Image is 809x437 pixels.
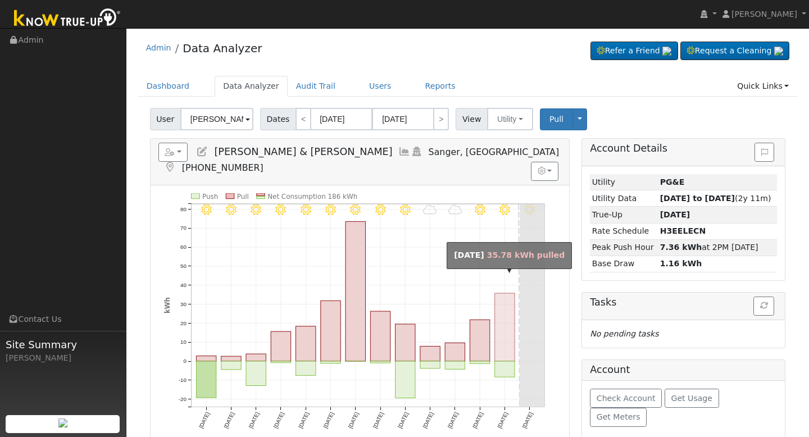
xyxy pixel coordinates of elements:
[590,207,658,223] td: True-Up
[272,411,285,429] text: [DATE]
[590,174,658,190] td: Utility
[433,108,449,130] a: >
[499,204,510,215] i: 9/24 - Clear
[180,320,187,326] text: 20
[8,6,126,31] img: Know True-Up
[590,42,678,61] a: Refer a Friend
[470,320,490,361] rect: onclick=""
[456,108,488,130] span: View
[288,76,344,97] a: Audit Trail
[215,76,288,97] a: Data Analyzer
[729,76,797,97] a: Quick Links
[370,361,390,363] rect: onclick=""
[347,411,360,429] text: [DATE]
[396,361,415,398] rect: onclick=""
[660,210,690,219] strong: [DATE]
[246,354,266,361] rect: onclick=""
[271,331,290,361] rect: onclick=""
[420,346,440,361] rect: onclick=""
[6,337,120,352] span: Site Summary
[321,301,340,361] rect: onclick=""
[198,411,211,429] text: [DATE]
[660,226,706,235] strong: T
[487,108,533,130] button: Utility
[660,194,771,203] span: (2y 11m)
[180,225,187,231] text: 70
[214,146,392,157] span: [PERSON_NAME] & [PERSON_NAME]
[296,361,315,375] rect: onclick=""
[221,361,241,370] rect: onclick=""
[322,411,335,429] text: [DATE]
[183,42,262,55] a: Data Analyzer
[180,263,187,269] text: 50
[301,204,311,215] i: 9/16 - Clear
[497,411,510,429] text: [DATE]
[179,377,187,383] text: -10
[196,146,208,157] a: Edit User (23335)
[361,76,400,97] a: Users
[180,206,187,212] text: 80
[150,108,181,130] span: User
[495,293,515,361] rect: onclick=""
[222,411,235,429] text: [DATE]
[422,411,435,429] text: [DATE]
[296,326,315,361] rect: onclick=""
[590,143,777,154] h5: Account Details
[6,352,120,364] div: [PERSON_NAME]
[597,412,640,421] span: Get Meters
[296,108,311,130] a: <
[164,162,176,173] a: Map
[590,239,658,256] td: Peak Push Hour
[321,361,340,363] rect: onclick=""
[58,418,67,427] img: retrieve
[196,356,216,361] rect: onclick=""
[753,297,774,316] button: Refresh
[350,204,361,215] i: 9/18 - Clear
[590,389,662,408] button: Check Account
[180,244,187,250] text: 60
[448,204,462,215] i: 9/22 - Cloudy
[445,343,465,361] rect: onclick=""
[590,297,777,308] h5: Tasks
[521,411,534,429] text: [DATE]
[420,361,440,368] rect: onclick=""
[487,251,565,260] span: 35.78 kWh pulled
[138,76,198,97] a: Dashboard
[660,194,735,203] strong: [DATE] to [DATE]
[774,47,783,56] img: retrieve
[731,10,797,19] span: [PERSON_NAME]
[671,394,712,403] span: Get Usage
[417,76,464,97] a: Reports
[325,204,336,215] i: 9/17 - Clear
[201,204,211,215] i: 9/12 - Clear
[662,47,671,56] img: retrieve
[180,301,187,307] text: 30
[590,364,630,375] h5: Account
[182,162,263,173] span: [PHONE_NUMBER]
[183,358,187,364] text: 0
[180,108,253,130] input: Select a User
[271,361,290,363] rect: onclick=""
[398,146,411,157] a: Multi-Series Graph
[202,193,218,201] text: Push
[454,251,484,260] strong: [DATE]
[260,108,296,130] span: Dates
[179,396,187,402] text: -20
[163,297,171,313] text: kWh
[658,239,777,256] td: at 2PM [DATE]
[429,147,560,157] span: Sanger, [GEOGRAPHIC_DATA]
[251,204,261,215] i: 9/14 - Clear
[590,329,658,338] i: No pending tasks
[445,361,465,369] rect: onclick=""
[400,204,411,215] i: 9/20 - Clear
[275,204,286,215] i: 9/15 - Clear
[226,204,237,215] i: 9/13 - Clear
[540,108,573,130] button: Pull
[597,394,656,403] span: Check Account
[397,411,410,429] text: [DATE]
[660,243,702,252] strong: 7.36 kWh
[475,204,485,215] i: 9/23 - Clear
[495,361,515,377] rect: onclick=""
[267,193,357,201] text: Net Consumption 186 kWh
[246,361,266,386] rect: onclick=""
